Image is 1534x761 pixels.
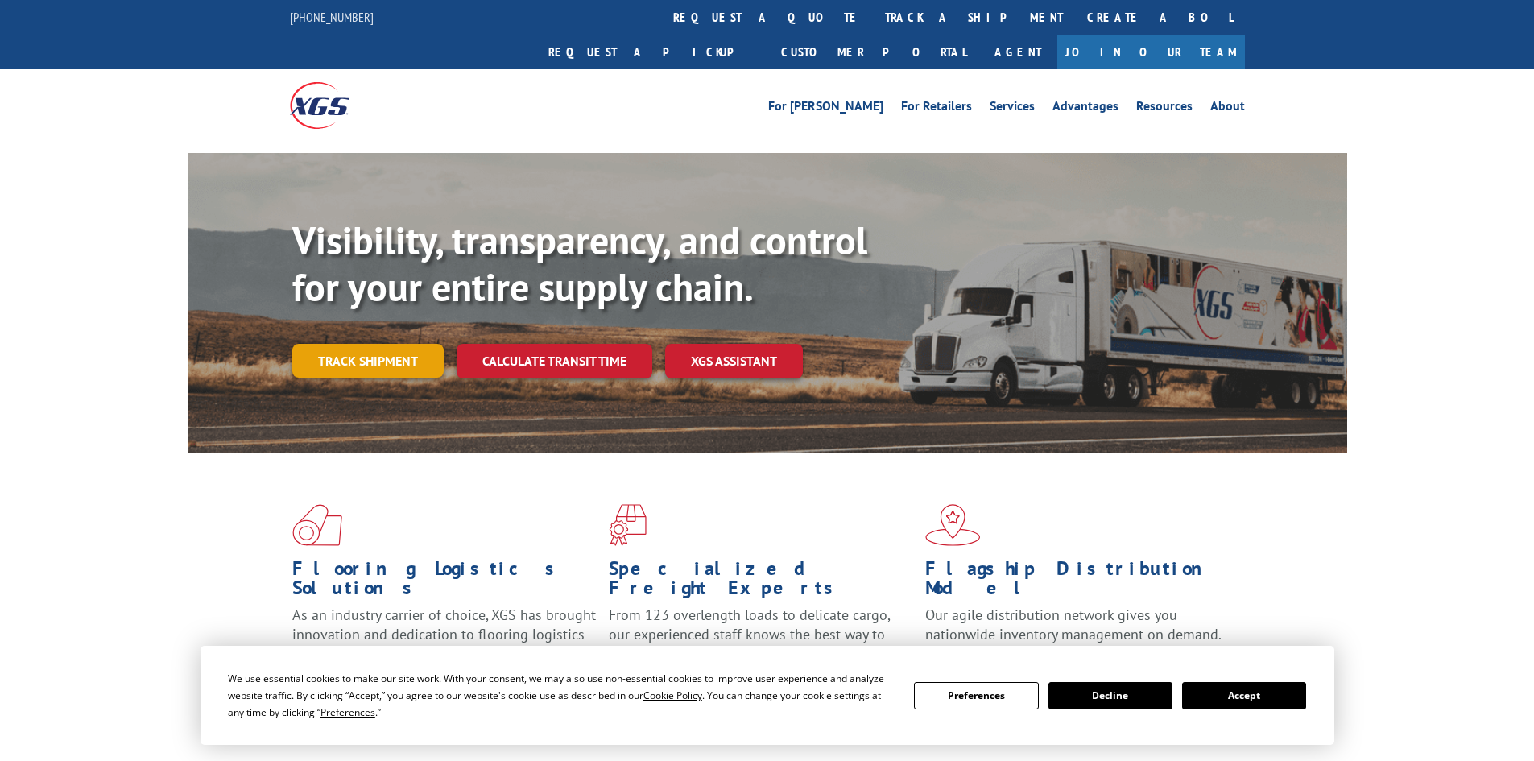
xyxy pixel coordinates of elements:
a: Join Our Team [1057,35,1245,69]
a: Calculate transit time [457,344,652,378]
span: Cookie Policy [643,689,702,702]
a: About [1210,100,1245,118]
div: We use essential cookies to make our site work. With your consent, we may also use non-essential ... [228,670,895,721]
img: xgs-icon-total-supply-chain-intelligence-red [292,504,342,546]
span: Preferences [320,705,375,719]
a: Resources [1136,100,1193,118]
button: Preferences [914,682,1038,709]
button: Decline [1048,682,1172,709]
a: Agent [978,35,1057,69]
h1: Flagship Distribution Model [925,559,1230,606]
a: Request a pickup [536,35,769,69]
a: For [PERSON_NAME] [768,100,883,118]
a: Services [990,100,1035,118]
a: [PHONE_NUMBER] [290,9,374,25]
span: Our agile distribution network gives you nationwide inventory management on demand. [925,606,1222,643]
a: Track shipment [292,344,444,378]
a: For Retailers [901,100,972,118]
a: Customer Portal [769,35,978,69]
div: Cookie Consent Prompt [201,646,1334,745]
a: XGS ASSISTANT [665,344,803,378]
a: Advantages [1052,100,1118,118]
b: Visibility, transparency, and control for your entire supply chain. [292,215,867,312]
h1: Specialized Freight Experts [609,559,913,606]
img: xgs-icon-focused-on-flooring-red [609,504,647,546]
span: As an industry carrier of choice, XGS has brought innovation and dedication to flooring logistics... [292,606,596,663]
img: xgs-icon-flagship-distribution-model-red [925,504,981,546]
p: From 123 overlength loads to delicate cargo, our experienced staff knows the best way to move you... [609,606,913,677]
button: Accept [1182,682,1306,709]
h1: Flooring Logistics Solutions [292,559,597,606]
